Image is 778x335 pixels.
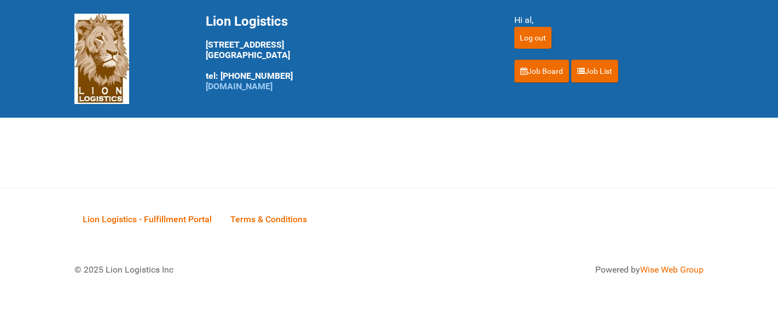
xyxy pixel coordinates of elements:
a: Job List [571,60,618,83]
div: © 2025 Lion Logistics Inc [66,255,384,285]
div: [STREET_ADDRESS] [GEOGRAPHIC_DATA] tel: [PHONE_NUMBER] [206,14,487,91]
a: Lion Logistics - Fulfillment Portal [74,202,220,236]
span: Lion Logistics [206,14,288,29]
div: Hi al, [514,14,704,27]
a: Terms & Conditions [222,202,315,236]
span: Terms & Conditions [230,214,307,224]
input: Log out [514,27,551,49]
img: Lion Logistics [74,14,129,104]
a: Job Board [514,60,569,83]
a: [DOMAIN_NAME] [206,81,272,91]
span: Lion Logistics - Fulfillment Portal [83,214,212,224]
a: Wise Web Group [640,264,704,275]
a: Lion Logistics [74,53,129,63]
div: Powered by [403,263,704,276]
